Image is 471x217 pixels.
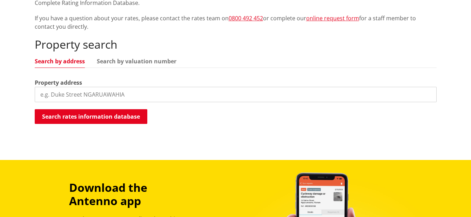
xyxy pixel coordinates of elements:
[35,38,437,51] h2: Property search
[35,58,85,64] a: Search by address
[69,181,196,208] h3: Download the Antenno app
[306,14,359,22] a: online request form
[97,58,176,64] a: Search by valuation number
[229,14,263,22] a: 0800 492 452
[35,78,82,87] label: Property address
[35,109,147,124] button: Search rates information database
[35,14,437,31] p: If you have a question about your rates, please contact the rates team on or complete our for a s...
[35,87,437,102] input: e.g. Duke Street NGARUAWAHIA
